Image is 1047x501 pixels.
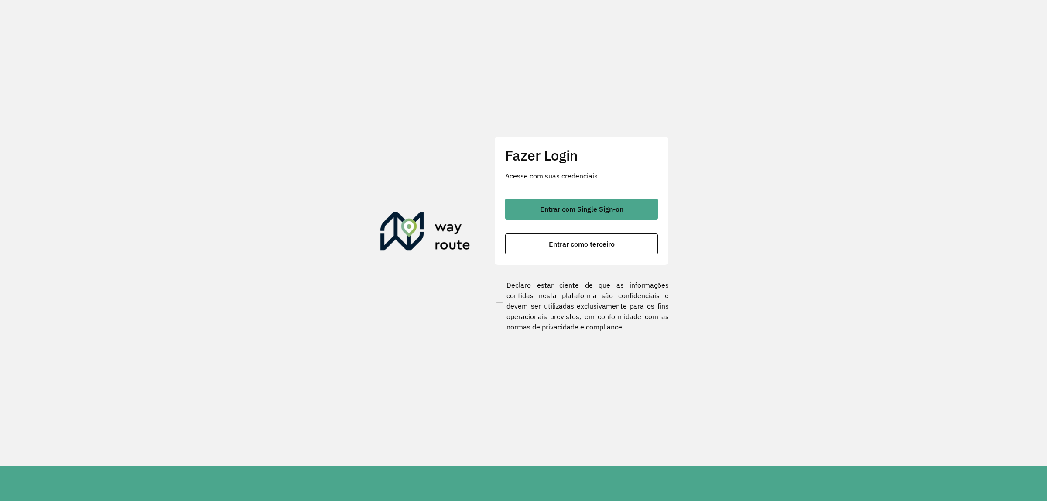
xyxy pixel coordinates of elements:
span: Entrar com Single Sign-on [540,206,623,213]
p: Acesse com suas credenciais [505,171,658,181]
h2: Fazer Login [505,147,658,164]
button: button [505,199,658,220]
span: Entrar como terceiro [549,240,615,247]
img: Roteirizador AmbevTech [380,212,470,254]
label: Declaro estar ciente de que as informações contidas nesta plataforma são confidenciais e devem se... [494,280,669,332]
button: button [505,233,658,254]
